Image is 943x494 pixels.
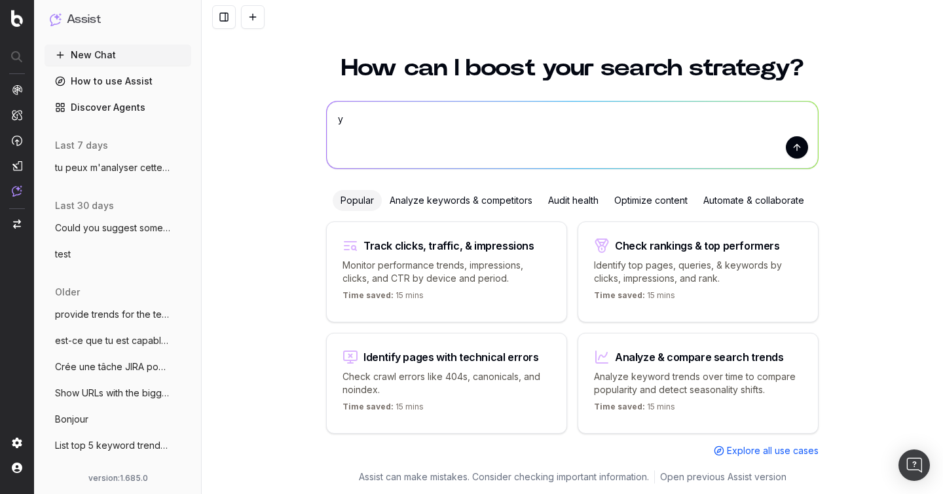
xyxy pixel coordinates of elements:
[714,444,819,457] a: Explore all use cases
[594,370,802,396] p: Analyze keyword trends over time to compare popularity and detect seasonality shifts.
[45,330,191,351] button: est-ce que tu est capable de me [PERSON_NAME] p
[55,199,114,212] span: last 30 days
[363,240,534,251] div: Track clicks, traffic, & impressions
[55,439,170,452] span: List top 5 keyword trends march vs april
[540,190,606,211] div: Audit health
[594,290,645,300] span: Time saved:
[342,402,424,417] p: 15 mins
[12,135,22,146] img: Activation
[660,470,786,484] a: Open previous Assist version
[727,444,819,457] span: Explore all use cases
[12,463,22,473] img: My account
[45,461,191,482] button: Top URLs sorted by clicks
[359,470,649,484] p: Assist can make mistakes. Consider checking important information.
[45,71,191,92] a: How to use Assist
[45,45,191,66] button: New Chat
[594,290,675,306] p: 15 mins
[45,435,191,456] button: List top 5 keyword trends march vs april
[45,409,191,430] button: Bonjour
[342,370,551,396] p: Check crawl errors like 404s, canonicals, and noindex.
[55,139,108,152] span: last 7 days
[594,259,802,285] p: Identify top pages, queries, & keywords by clicks, impressions, and rank.
[55,161,170,174] span: tu peux m'analyser cette page : https://
[695,190,812,211] div: Automate & collaborate
[326,56,819,80] h1: How can I boost your search strategy?
[55,221,170,235] span: Could you suggest some relative keywords
[594,402,675,417] p: 15 mins
[55,248,71,261] span: test
[55,465,168,478] span: Top URLs sorted by clicks
[55,286,80,299] span: older
[50,10,186,29] button: Assist
[382,190,540,211] div: Analyze keywords & competitors
[594,402,645,411] span: Time saved:
[11,10,23,27] img: Botify logo
[363,352,539,362] div: Identify pages with technical errors
[45,383,191,404] button: Show URLs with the biggest drop in impre
[342,290,424,306] p: 15 mins
[45,157,191,178] button: tu peux m'analyser cette page : https://
[12,85,22,95] img: Analytics
[606,190,695,211] div: Optimize content
[898,449,930,481] div: Open Intercom Messenger
[342,290,394,300] span: Time saved:
[327,102,818,168] textarea: y
[12,109,22,121] img: Intelligence
[333,190,382,211] div: Popular
[55,413,88,426] span: Bonjour
[55,387,170,400] span: Show URLs with the biggest drop in impre
[45,97,191,118] a: Discover Agents
[12,438,22,448] img: Setting
[45,244,191,265] button: test
[342,402,394,411] span: Time saved:
[55,308,170,321] span: provide trends for the term and its vari
[45,304,191,325] button: provide trends for the term and its vari
[13,219,21,229] img: Switch project
[12,185,22,197] img: Assist
[342,259,551,285] p: Monitor performance trends, impressions, clicks, and CTR by device and period.
[50,13,62,26] img: Assist
[615,352,784,362] div: Analyze & compare search trends
[12,161,22,171] img: Studio
[55,360,170,373] span: Crée une tâche JIRA pour corriger le tit
[45,356,191,377] button: Crée une tâche JIRA pour corriger le tit
[50,473,186,484] div: version: 1.685.0
[55,334,170,347] span: est-ce que tu est capable de me [PERSON_NAME] p
[45,218,191,238] button: Could you suggest some relative keywords
[615,240,780,251] div: Check rankings & top performers
[67,10,101,29] h1: Assist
